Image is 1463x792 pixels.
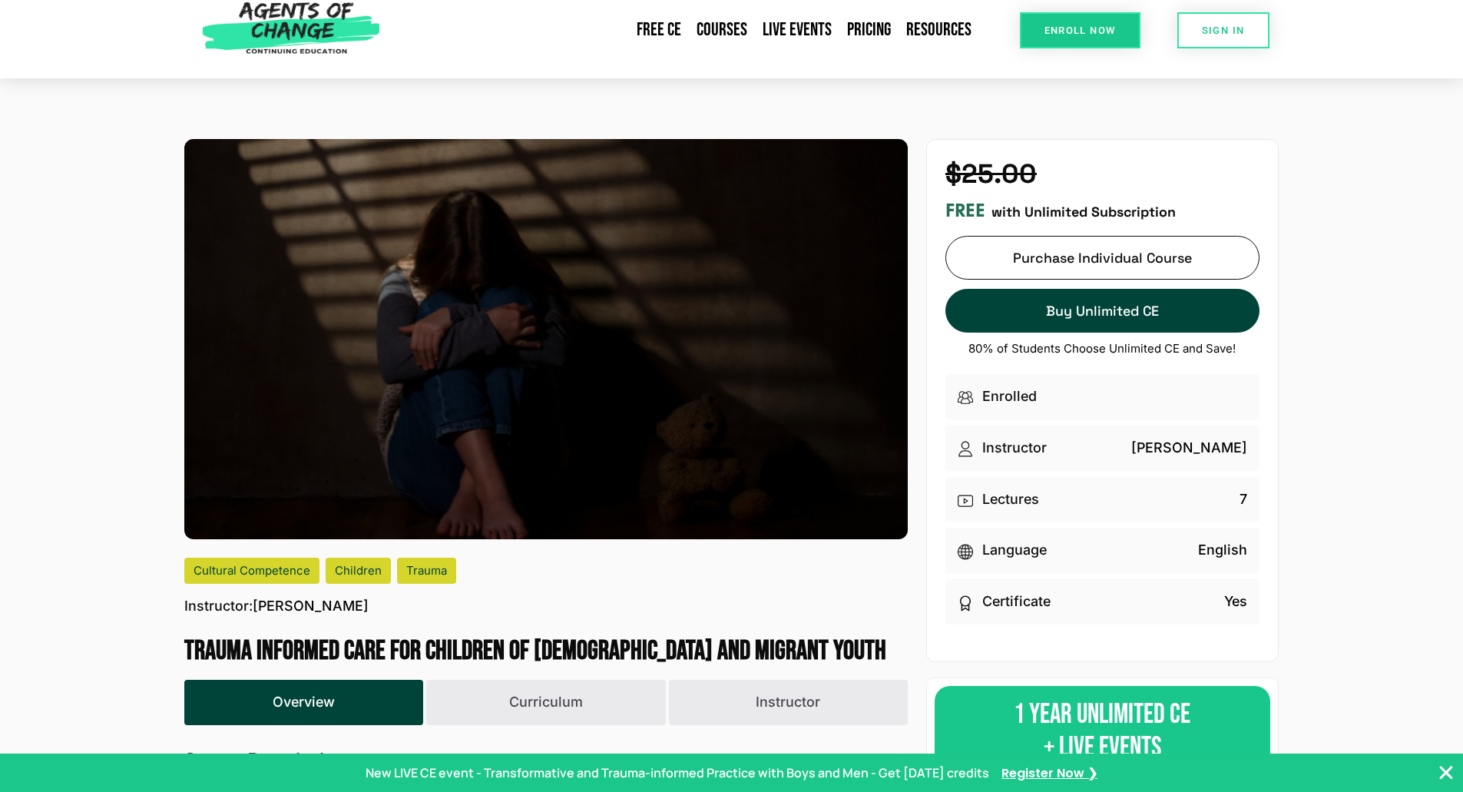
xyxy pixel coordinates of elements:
p: Enrolled [982,386,1037,407]
a: Buy Unlimited CE [945,289,1259,333]
p: [PERSON_NAME] [1131,438,1247,459]
span: Enroll Now [1044,25,1116,35]
p: New LIVE CE event - Transformative and Trauma-informed Practice with Boys and Men - Get [DATE] cr... [366,764,989,782]
div: 1 YEAR UNLIMITED CE + LIVE EVENTS [935,686,1270,777]
h4: $25.00 [945,158,1259,191]
img: Trauma Informed Care for Children of Undocumented Parents and Migrant Youth (1 Cultural Competenc... [184,139,908,538]
button: Instructor [669,680,908,726]
h6: Course Description [184,749,908,770]
button: Overview [184,680,423,726]
p: English [1198,540,1247,561]
a: SIGN IN [1177,12,1269,48]
a: Live Events [755,12,839,48]
span: SIGN IN [1202,25,1245,35]
a: Register Now ❯ [1001,764,1097,783]
p: 80% of Students Choose Unlimited CE and Save! [945,342,1259,356]
button: Close Banner [1437,764,1455,782]
a: Enroll Now [1020,12,1140,48]
span: Buy Unlimited CE [1046,303,1159,319]
div: Cultural Competence [184,558,319,584]
p: Lectures [982,489,1039,510]
div: Trauma [397,558,456,584]
p: Language [982,540,1047,561]
div: with Unlimited Subscription [945,200,1259,222]
h1: Trauma Informed Care for Children of Undocumented Parents and Migrant Youth (1 Cultural Competenc... [184,635,908,668]
a: Pricing [839,12,899,48]
button: Curriculum [426,680,665,726]
span: Purchase Individual Course [1013,250,1192,266]
span: Instructor: [184,596,253,617]
p: Yes [1224,592,1247,612]
nav: Menu [388,12,979,48]
h3: FREE [945,200,985,222]
p: 7 [1240,489,1247,510]
a: Purchase Individual Course [945,236,1259,280]
p: Instructor [982,438,1047,459]
a: Courses [689,12,755,48]
a: Free CE [629,12,689,48]
a: Resources [899,12,979,48]
p: [PERSON_NAME] [184,596,369,617]
div: Children [326,558,391,584]
p: Certificate [982,592,1051,612]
